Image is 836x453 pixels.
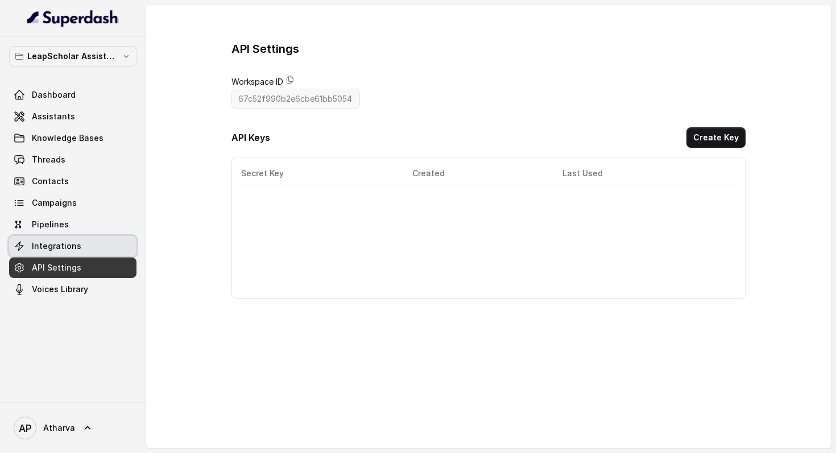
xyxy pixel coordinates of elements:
[9,46,136,67] button: LeapScholar Assistant
[9,412,136,444] a: Atharva
[32,176,69,187] span: Contacts
[686,127,746,148] button: Create Key
[9,193,136,213] a: Campaigns
[237,162,403,185] th: Secret Key
[231,75,283,89] label: Workspace ID
[231,131,270,144] h3: API Keys
[9,149,136,170] a: Threads
[27,49,118,63] p: LeapScholar Assistant
[32,240,81,252] span: Integrations
[32,284,88,295] span: Voices Library
[9,171,136,192] a: Contacts
[32,219,69,230] span: Pipelines
[32,132,104,144] span: Knowledge Bases
[9,128,136,148] a: Knowledge Bases
[9,257,136,278] a: API Settings
[9,106,136,127] a: Assistants
[32,111,75,122] span: Assistants
[231,41,299,57] h3: API Settings
[43,422,75,434] span: Atharva
[19,422,32,434] text: AP
[32,262,81,273] span: API Settings
[403,162,553,185] th: Created
[9,85,136,105] a: Dashboard
[553,162,727,185] th: Last Used
[9,214,136,235] a: Pipelines
[32,197,77,209] span: Campaigns
[32,154,65,165] span: Threads
[27,9,119,27] img: light.svg
[9,236,136,256] a: Integrations
[32,89,76,101] span: Dashboard
[9,279,136,300] a: Voices Library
